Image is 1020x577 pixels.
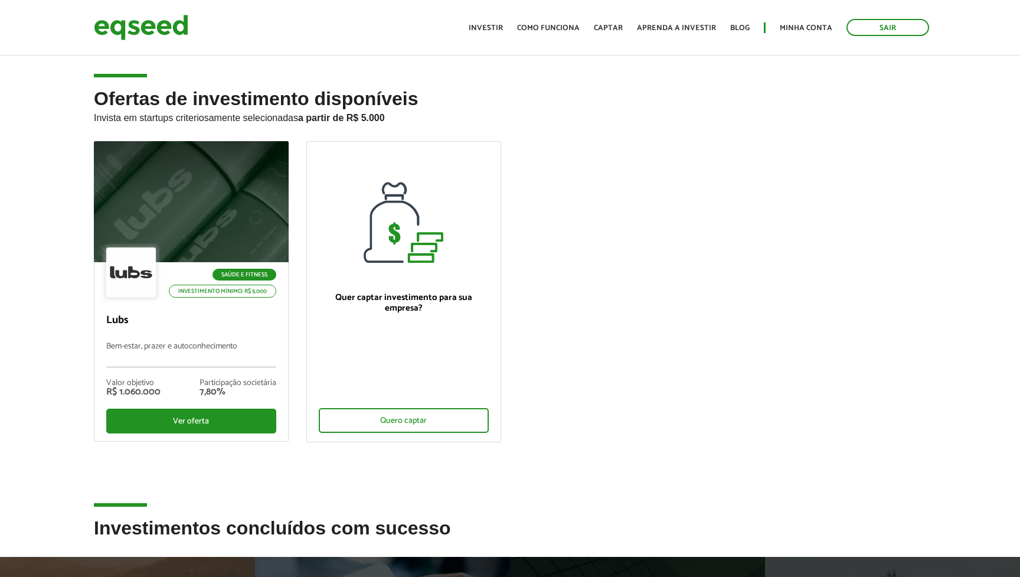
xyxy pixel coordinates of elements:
[200,387,276,397] div: 7,80%
[200,379,276,387] div: Participação societária
[106,409,276,433] div: Ver oferta
[94,12,188,43] img: EqSeed
[212,269,276,281] p: Saúde e Fitness
[846,19,929,36] a: Sair
[319,408,489,433] div: Quero captar
[730,24,750,32] a: Blog
[780,24,832,32] a: Minha conta
[94,518,926,556] h2: Investimentos concluídos com sucesso
[94,109,926,123] p: Invista em startups criteriosamente selecionadas
[469,24,503,32] a: Investir
[106,314,276,327] p: Lubs
[169,285,276,298] p: Investimento mínimo: R$ 5.000
[319,292,489,314] p: Quer captar investimento para sua empresa?
[637,24,716,32] a: Aprenda a investir
[517,24,580,32] a: Como funciona
[298,113,385,123] strong: a partir de R$ 5.000
[106,379,161,387] div: Valor objetivo
[94,89,926,141] h2: Ofertas de investimento disponíveis
[594,24,623,32] a: Captar
[106,342,276,367] p: Bem-estar, prazer e autoconhecimento
[94,141,289,442] a: Saúde e Fitness Investimento mínimo: R$ 5.000 Lubs Bem-estar, prazer e autoconhecimento Valor obj...
[306,141,501,442] a: Quer captar investimento para sua empresa? Quero captar
[106,387,161,397] div: R$ 1.060.000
